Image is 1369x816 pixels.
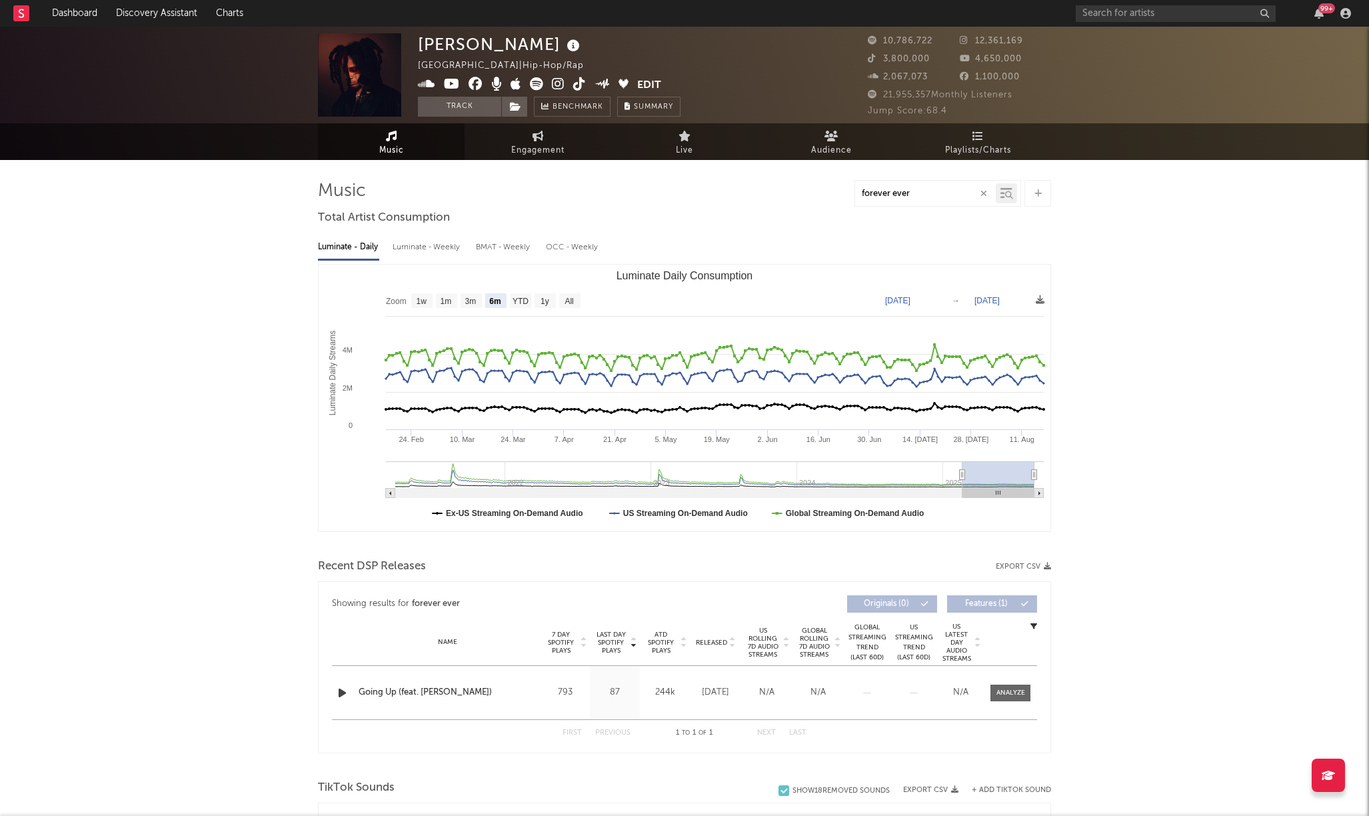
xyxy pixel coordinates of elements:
[796,686,840,699] div: N/A
[563,729,582,737] button: First
[904,123,1051,160] a: Playlists/Charts
[868,55,930,63] span: 3,800,000
[595,729,631,737] button: Previous
[953,435,988,443] text: 28. [DATE]
[956,600,1017,608] span: Features ( 1 )
[744,627,781,659] span: US Rolling 7D Audio Streams
[446,509,583,518] text: Ex-US Streaming On-Demand Audio
[996,563,1051,571] button: Export CSV
[359,637,537,647] div: Name
[1076,5,1276,22] input: Search for artists
[593,686,637,699] div: 87
[379,143,404,159] span: Music
[343,384,353,392] text: 2M
[465,123,611,160] a: Engagement
[693,686,738,699] div: [DATE]
[476,236,533,259] div: BMAT - Weekly
[543,686,587,699] div: 793
[418,58,599,74] div: [GEOGRAPHIC_DATA] | Hip-Hop/Rap
[903,786,958,794] button: Export CSV
[386,297,407,306] text: Zoom
[894,623,934,663] div: US Streaming Trend (Last 60D)
[511,143,565,159] span: Engagement
[417,297,427,306] text: 1w
[603,435,627,443] text: 21. Apr
[704,435,730,443] text: 19. May
[343,346,353,354] text: 4M
[786,509,924,518] text: Global Streaming On-Demand Audio
[555,435,574,443] text: 7. Apr
[847,623,887,663] div: Global Streaming Trend (Last 60D)
[332,595,684,613] div: Showing results for
[952,296,960,305] text: →
[940,686,980,699] div: N/A
[868,73,928,81] span: 2,067,073
[546,236,599,259] div: OCC - Weekly
[958,787,1051,794] button: + Add TikTok Sound
[811,143,852,159] span: Audience
[758,123,904,160] a: Audience
[318,559,426,575] span: Recent DSP Releases
[319,265,1050,531] svg: Luminate Daily Consumption
[637,77,661,94] button: Edit
[450,435,475,443] text: 10. Mar
[328,331,337,415] text: Luminate Daily Streams
[1318,3,1335,13] div: 99 +
[611,123,758,160] a: Live
[418,33,583,55] div: [PERSON_NAME]
[617,97,681,117] button: Summary
[960,55,1022,63] span: 4,650,000
[960,37,1023,45] span: 12,361,169
[623,509,748,518] text: US Streaming On-Demand Audio
[792,787,890,795] div: Show 18 Removed Sounds
[349,421,353,429] text: 0
[757,729,776,737] button: Next
[696,639,727,647] span: Released
[399,435,424,443] text: 24. Feb
[974,296,1000,305] text: [DATE]
[534,97,611,117] a: Benchmark
[806,435,830,443] text: 16. Jun
[318,123,465,160] a: Music
[465,297,477,306] text: 3m
[655,435,677,443] text: 5. May
[513,297,529,306] text: YTD
[682,730,690,736] span: to
[789,729,806,737] button: Last
[744,686,789,699] div: N/A
[318,210,450,226] span: Total Artist Consumption
[565,297,573,306] text: All
[758,435,778,443] text: 2. Jun
[412,596,460,612] div: forever ever
[1010,435,1034,443] text: 11. Aug
[945,143,1011,159] span: Playlists/Charts
[902,435,938,443] text: 14. [DATE]
[1314,8,1324,19] button: 99+
[940,623,972,663] span: US Latest Day Audio Streams
[489,297,501,306] text: 6m
[698,730,706,736] span: of
[541,297,549,306] text: 1y
[855,189,996,199] input: Search by song name or URL
[868,91,1012,99] span: 21,955,357 Monthly Listeners
[972,787,1051,794] button: + Add TikTok Sound
[868,37,932,45] span: 10,786,722
[947,595,1037,613] button: Features(1)
[543,631,579,655] span: 7 Day Spotify Plays
[643,686,686,699] div: 244k
[643,631,679,655] span: ATD Spotify Plays
[634,103,673,111] span: Summary
[857,435,881,443] text: 30. Jun
[676,143,693,159] span: Live
[868,107,947,115] span: Jump Score: 68.4
[885,296,910,305] text: [DATE]
[418,97,501,117] button: Track
[657,725,730,741] div: 1 1 1
[617,270,753,281] text: Luminate Daily Consumption
[796,627,832,659] span: Global Rolling 7D Audio Streams
[593,631,629,655] span: Last Day Spotify Plays
[441,297,452,306] text: 1m
[553,99,603,115] span: Benchmark
[359,686,537,699] a: Going Up (feat. [PERSON_NAME])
